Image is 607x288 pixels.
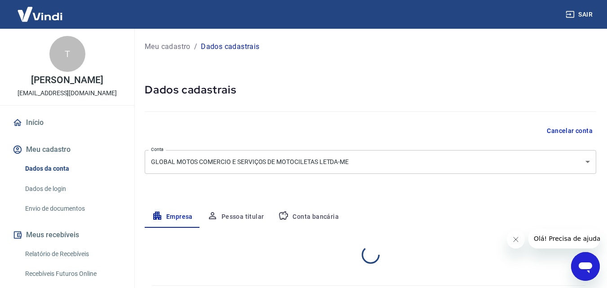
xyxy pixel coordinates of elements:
[543,123,596,139] button: Cancelar conta
[151,146,164,153] label: Conta
[145,41,191,52] a: Meu cadastro
[22,160,124,178] a: Dados da conta
[11,140,124,160] button: Meu cadastro
[271,206,346,228] button: Conta bancária
[22,180,124,198] a: Dados de login
[22,245,124,263] a: Relatório de Recebíveis
[200,206,271,228] button: Pessoa titular
[5,6,75,13] span: Olá! Precisa de ajuda?
[11,0,69,28] img: Vindi
[11,225,124,245] button: Meus recebíveis
[22,265,124,283] a: Recebíveis Futuros Online
[145,83,596,97] h5: Dados cadastrais
[18,89,117,98] p: [EMAIL_ADDRESS][DOMAIN_NAME]
[194,41,197,52] p: /
[145,150,596,174] div: GLOBAL MOTOS COMERCIO E SERVIÇOS DE MOTOCILETAS LETDA-ME
[145,206,200,228] button: Empresa
[31,75,103,85] p: [PERSON_NAME]
[22,199,124,218] a: Envio de documentos
[49,36,85,72] div: T
[507,230,525,248] iframe: Fechar mensagem
[528,229,600,248] iframe: Mensagem da empresa
[11,113,124,133] a: Início
[201,41,259,52] p: Dados cadastrais
[564,6,596,23] button: Sair
[571,252,600,281] iframe: Botão para abrir a janela de mensagens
